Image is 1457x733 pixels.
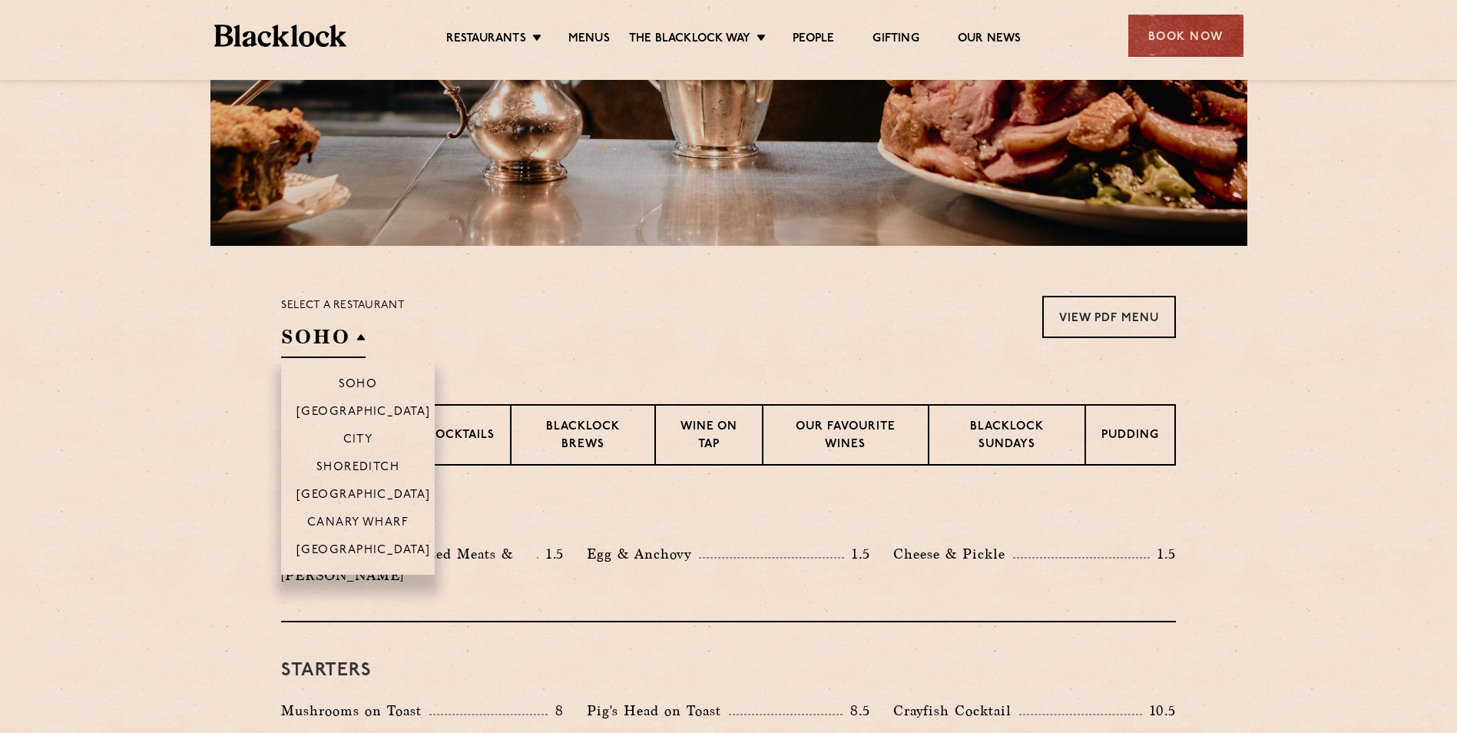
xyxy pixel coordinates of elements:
h3: Pre Chop Bites [281,504,1176,524]
a: Menus [568,32,610,48]
p: Egg & Anchovy [587,543,699,565]
p: City [343,433,373,449]
p: Wine on Tap [671,419,747,455]
h3: Starters [281,661,1176,681]
p: Shoreditch [316,461,400,476]
p: Canary Wharf [307,516,409,532]
a: The Blacklock Way [629,32,750,48]
p: Blacklock Sundays [945,419,1069,455]
img: BL_Textured_Logo-footer-cropped.svg [214,25,347,47]
p: Blacklock Brews [527,419,639,455]
p: Select a restaurant [281,296,405,316]
p: Crayfish Cocktail [893,700,1019,721]
a: People [793,32,834,48]
p: 10.5 [1142,701,1176,721]
p: 1.5 [538,544,565,564]
p: Cheese & Pickle [893,543,1013,565]
p: Our favourite wines [779,419,912,455]
div: Book Now [1128,15,1243,57]
p: Pudding [1101,427,1159,446]
p: 1.5 [844,544,870,564]
p: 8.5 [843,701,870,721]
p: 1.5 [1150,544,1176,564]
p: Pig's Head on Toast [587,700,729,721]
p: [GEOGRAPHIC_DATA] [296,544,431,559]
a: Restaurants [446,32,526,48]
a: Gifting [873,32,919,48]
a: View PDF Menu [1042,296,1176,338]
p: 8 [548,701,564,721]
p: [GEOGRAPHIC_DATA] [296,406,431,421]
p: Cocktails [426,427,495,446]
p: [GEOGRAPHIC_DATA] [296,489,431,504]
h2: SOHO [281,323,366,358]
p: Soho [339,378,378,393]
a: Our News [958,32,1022,48]
p: Mushrooms on Toast [281,700,429,721]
